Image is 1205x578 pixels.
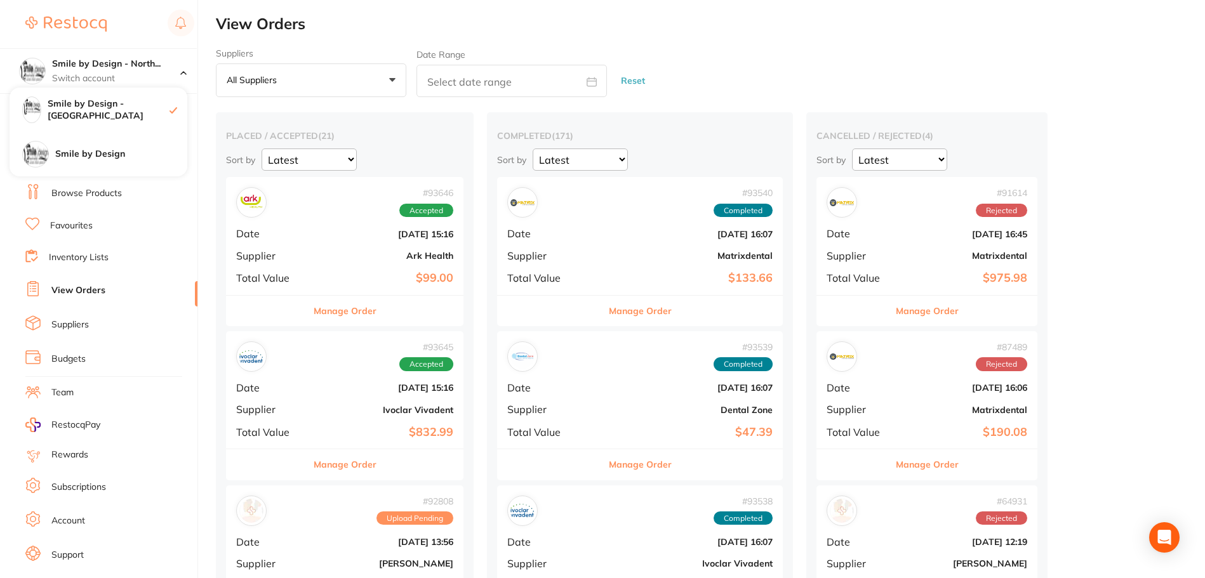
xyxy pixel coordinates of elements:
b: $975.98 [900,272,1027,285]
span: Supplier [827,558,890,569]
span: Date [827,228,890,239]
span: Supplier [236,558,305,569]
h4: Smile by Design - North Sydney [52,58,180,70]
b: $133.66 [602,272,773,285]
b: [DATE] 16:07 [602,383,773,393]
button: Manage Order [609,296,672,326]
a: Favourites [50,220,93,232]
img: Ark Health [239,190,263,214]
span: Rejected [976,357,1027,371]
a: Subscriptions [51,481,106,494]
span: Accepted [399,357,453,371]
b: Ivoclar Vivadent [316,405,453,415]
span: Supplier [827,404,890,415]
span: Supplier [507,558,592,569]
span: Date [827,536,890,548]
h2: View Orders [216,15,1205,33]
a: Account [51,515,85,527]
b: $832.99 [316,426,453,439]
label: Suppliers [216,48,406,58]
h2: completed ( 171 ) [497,130,783,141]
span: Supplier [507,404,592,415]
p: Sort by [226,154,255,166]
a: View Orders [51,284,105,297]
b: $190.08 [900,426,1027,439]
b: [DATE] 12:19 [900,537,1027,547]
img: Smile by Design - North Sydney [20,58,45,84]
a: Inventory Lists [49,251,109,264]
span: # 93539 [714,342,773,352]
span: # 93538 [714,496,773,506]
span: # 92808 [376,496,453,506]
b: Ark Health [316,251,453,261]
img: RestocqPay [25,417,41,432]
span: Supplier [236,250,305,261]
b: [DATE] 16:06 [900,383,1027,393]
span: # 93645 [399,342,453,352]
span: Date [827,382,890,393]
b: $99.00 [316,272,453,285]
h2: cancelled / rejected ( 4 ) [816,130,1037,141]
label: Date Range [416,49,465,60]
button: All suppliers [216,63,406,98]
span: Accepted [399,204,453,218]
a: Rewards [51,449,88,461]
div: Open Intercom Messenger [1149,522,1180,553]
a: RestocqPay [25,417,100,432]
span: Supplier [827,250,890,261]
b: [DATE] 15:16 [316,229,453,239]
a: Browse Products [51,187,122,200]
input: Select date range [416,65,607,97]
b: [DATE] 16:07 [602,229,773,239]
b: [DATE] 16:07 [602,537,773,547]
img: Ivoclar Vivadent [239,345,263,369]
p: Switch account [52,72,180,85]
b: Ivoclar Vivadent [602,558,773,568]
div: Ivoclar Vivadent#93645AcceptedDate[DATE] 15:16SupplierIvoclar VivadentTotal Value$832.99Manage Order [226,331,463,480]
img: Matrixdental [510,190,535,214]
b: [DATE] 16:45 [900,229,1027,239]
span: Supplier [236,404,305,415]
a: Support [51,549,84,562]
img: Adam Dental [239,499,263,523]
img: Matrixdental [830,190,854,214]
span: # 91614 [976,188,1027,198]
img: Henry Schein Halas [830,499,854,523]
a: Budgets [51,353,86,365]
span: Completed [714,204,773,218]
div: Ark Health#93646AcceptedDate[DATE] 15:16SupplierArk HealthTotal Value$99.00Manage Order [226,177,463,326]
span: Completed [714,511,773,525]
a: Restocq Logo [25,10,107,39]
span: Date [507,228,592,239]
a: Suppliers [51,319,89,331]
button: Reset [617,64,649,98]
span: # 87489 [976,342,1027,352]
a: Team [51,386,74,399]
img: Smile by Design [23,141,48,167]
p: Sort by [497,154,526,166]
p: All suppliers [227,74,282,86]
b: Matrixdental [900,405,1027,415]
b: [DATE] 15:16 [316,383,453,393]
span: Rejected [976,511,1027,525]
button: Manage Order [896,449,959,480]
span: Date [507,536,592,548]
h4: Smile by Design [55,148,187,161]
span: Total Value [507,426,592,438]
span: Total Value [827,272,890,284]
p: Sort by [816,154,846,166]
span: Supplier [507,250,592,261]
img: Matrixdental [830,345,854,369]
span: # 93646 [399,188,453,198]
span: Total Value [236,426,305,438]
button: Manage Order [314,449,376,480]
span: # 64931 [976,496,1027,506]
b: [DATE] 13:56 [316,537,453,547]
span: Date [236,536,305,548]
span: Date [236,228,305,239]
span: Completed [714,357,773,371]
b: Dental Zone [602,405,773,415]
b: [PERSON_NAME] [316,558,453,568]
span: Upload Pending [376,511,453,525]
span: # 93540 [714,188,773,198]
